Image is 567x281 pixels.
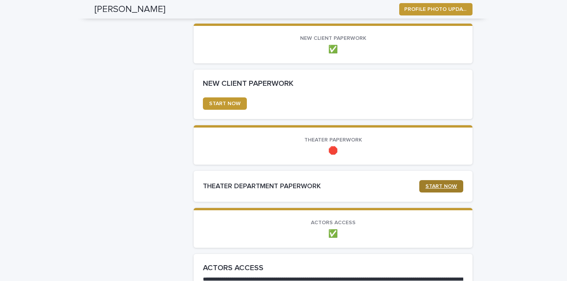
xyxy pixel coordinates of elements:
h2: THEATER DEPARTMENT PAPERWORK [203,182,419,191]
span: NEW CLIENT PAPERWORK [300,36,366,41]
a: START NOW [419,180,463,192]
button: PROFILE PHOTO UPDATE [399,3,472,15]
a: START NOW [203,97,247,110]
p: 🛑 [203,146,463,155]
h2: NEW CLIENT PAPERWORK [203,79,463,88]
span: START NOW [209,101,241,106]
p: ✅ [203,45,463,54]
p: ✅ [203,229,463,238]
h2: ACTORS ACCESS [203,263,463,272]
h2: [PERSON_NAME] [94,4,165,15]
span: PROFILE PHOTO UPDATE [404,5,467,13]
span: THEATER PAPERWORK [304,137,362,143]
span: ACTORS ACCESS [311,220,356,225]
span: START NOW [425,184,457,189]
